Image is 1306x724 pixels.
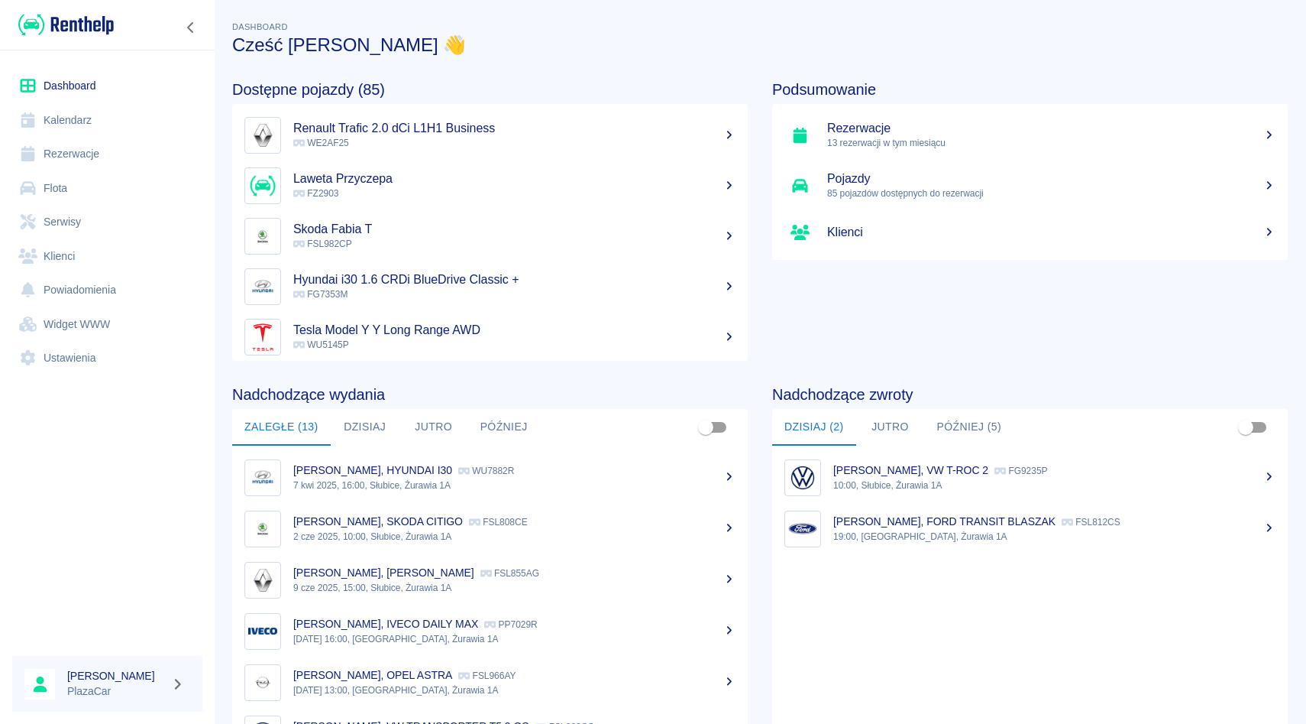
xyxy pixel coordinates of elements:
span: FG7353M [293,289,348,300]
a: Serwisy [12,205,202,239]
button: Zaległe (13) [232,409,331,446]
img: Image [248,323,277,352]
a: Rezerwacje13 rezerwacji w tym miesiącu [772,110,1288,161]
h3: Cześć [PERSON_NAME] 👋 [232,34,1288,56]
p: 2 cze 2025, 10:00, Słubice, Żurawia 1A [293,530,735,544]
a: Klienci [772,211,1288,254]
p: [PERSON_NAME], OPEL ASTRA [293,669,452,681]
p: [PERSON_NAME], [PERSON_NAME] [293,567,474,579]
a: Image[PERSON_NAME], SKODA CITIGO FSL808CE2 cze 2025, 10:00, Słubice, Żurawia 1A [232,503,748,554]
a: Widget WWW [12,307,202,342]
p: [PERSON_NAME], FORD TRANSIT BLASZAK [833,515,1055,528]
h5: Hyundai i30 1.6 CRDi BlueDrive Classic + [293,272,735,287]
h5: Renault Trafic 2.0 dCi L1H1 Business [293,121,735,136]
a: Renthelp logo [12,12,114,37]
a: ImageTesla Model Y Y Long Range AWD WU5145P [232,312,748,362]
a: Ustawienia [12,341,202,375]
img: Renthelp logo [18,12,114,37]
p: FSL855AG [480,568,539,579]
a: Image[PERSON_NAME], HYUNDAI I30 WU7882R7 kwi 2025, 16:00, Słubice, Żurawia 1A [232,452,748,503]
h4: Dostępne pojazdy (85) [232,80,748,99]
img: Image [248,171,277,200]
span: FSL982CP [293,239,352,249]
img: Image [248,272,277,301]
img: Image [788,515,817,544]
p: [DATE] 16:00, [GEOGRAPHIC_DATA], Żurawia 1A [293,632,735,646]
img: Image [248,515,277,544]
img: Image [788,463,817,492]
img: Image [248,222,277,251]
span: Pokaż przypisane tylko do mnie [1231,413,1260,442]
a: Flota [12,171,202,206]
button: Dzisiaj (2) [772,409,856,446]
h4: Podsumowanie [772,80,1288,99]
span: FZ2903 [293,188,338,199]
p: FG9235P [994,466,1047,476]
a: Image[PERSON_NAME], [PERSON_NAME] FSL855AG9 cze 2025, 15:00, Słubice, Żurawia 1A [232,554,748,605]
a: ImageSkoda Fabia T FSL982CP [232,211,748,261]
span: WU5145P [293,339,349,350]
a: Kalendarz [12,103,202,138]
a: Rezerwacje [12,137,202,171]
h5: Skoda Fabia T [293,222,735,237]
h5: Rezerwacje [827,121,1275,136]
p: FSL808CE [469,517,528,528]
img: Image [248,121,277,150]
p: FSL812CS [1062,517,1120,528]
a: Powiadomienia [12,273,202,307]
h5: Klienci [827,225,1275,240]
h4: Nadchodzące zwroty [772,385,1288,404]
img: Image [248,566,277,595]
p: 85 pojazdów dostępnych do rezerwacji [827,187,1275,200]
a: ImageLaweta Przyczepa FZ2903 [232,161,748,211]
a: Klienci [12,239,202,274]
a: Image[PERSON_NAME], VW T-ROC 2 FG9235P10:00, Słubice, Żurawia 1A [772,452,1288,503]
p: FSL966AY [458,670,516,681]
p: [PERSON_NAME], VW T-ROC 2 [833,464,988,476]
button: Później [468,409,540,446]
p: PP7029R [484,619,537,630]
img: Image [248,463,277,492]
h6: [PERSON_NAME] [67,668,165,683]
button: Dzisiaj [331,409,399,446]
h5: Tesla Model Y Y Long Range AWD [293,323,735,338]
a: Image[PERSON_NAME], IVECO DAILY MAX PP7029R[DATE] 16:00, [GEOGRAPHIC_DATA], Żurawia 1A [232,605,748,657]
p: 10:00, Słubice, Żurawia 1A [833,479,1275,492]
a: ImageRenault Trafic 2.0 dCi L1H1 Business WE2AF25 [232,110,748,161]
p: [PERSON_NAME], HYUNDAI I30 [293,464,452,476]
button: Jutro [856,409,925,446]
p: 13 rezerwacji w tym miesiącu [827,136,1275,150]
img: Image [248,617,277,646]
button: Zwiń nawigację [179,18,202,37]
a: ImageHyundai i30 1.6 CRDi BlueDrive Classic + FG7353M [232,261,748,312]
h4: Nadchodzące wydania [232,385,748,404]
p: 9 cze 2025, 15:00, Słubice, Żurawia 1A [293,581,735,595]
p: [DATE] 13:00, [GEOGRAPHIC_DATA], Żurawia 1A [293,683,735,697]
p: PlazaCar [67,683,165,700]
a: Dashboard [12,69,202,103]
img: Image [248,668,277,697]
p: 19:00, [GEOGRAPHIC_DATA], Żurawia 1A [833,530,1275,544]
p: WU7882R [458,466,514,476]
a: Image[PERSON_NAME], FORD TRANSIT BLASZAK FSL812CS19:00, [GEOGRAPHIC_DATA], Żurawia 1A [772,503,1288,554]
h5: Laweta Przyczepa [293,171,735,187]
a: Pojazdy85 pojazdów dostępnych do rezerwacji [772,161,1288,211]
span: WE2AF25 [293,138,349,148]
button: Jutro [399,409,468,446]
span: Dashboard [232,22,288,31]
p: [PERSON_NAME], IVECO DAILY MAX [293,618,478,630]
h5: Pojazdy [827,171,1275,187]
span: Pokaż przypisane tylko do mnie [691,413,720,442]
a: Image[PERSON_NAME], OPEL ASTRA FSL966AY[DATE] 13:00, [GEOGRAPHIC_DATA], Żurawia 1A [232,657,748,708]
p: 7 kwi 2025, 16:00, Słubice, Żurawia 1A [293,479,735,492]
p: [PERSON_NAME], SKODA CITIGO [293,515,463,528]
button: Później (5) [925,409,1014,446]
